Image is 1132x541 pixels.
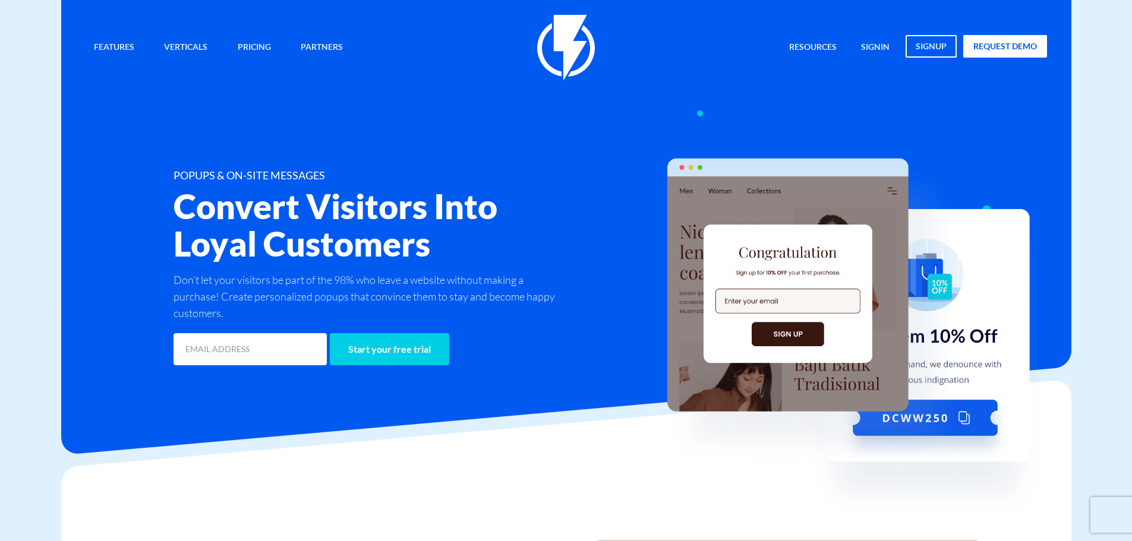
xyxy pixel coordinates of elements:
[174,188,557,262] h2: Convert Visitors Into Loyal Customers
[906,35,957,58] a: signup
[229,35,280,61] a: Pricing
[174,170,557,182] h1: POPUPS & ON-SITE MESSAGES
[85,35,143,61] a: Features
[174,271,557,321] p: Don’t let your visitors be part of the 98% who leave a website without making a purchase! Create ...
[852,35,898,61] a: signin
[292,35,352,61] a: Partners
[155,35,216,61] a: Verticals
[963,35,1047,58] a: request demo
[174,333,327,365] input: EMAIL ADDRESS
[780,35,846,61] a: Resources
[330,333,449,365] input: Start your free trial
